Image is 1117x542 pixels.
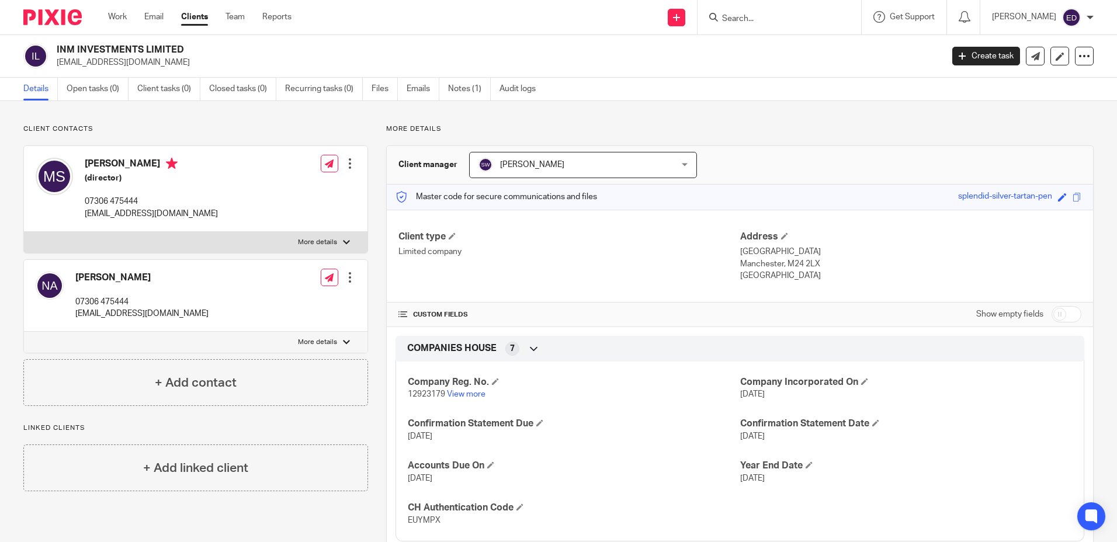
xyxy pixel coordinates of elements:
span: [PERSON_NAME] [500,161,564,169]
a: Recurring tasks (0) [285,78,363,100]
a: Team [226,11,245,23]
h4: CUSTOM FIELDS [398,310,740,319]
p: [GEOGRAPHIC_DATA] [740,270,1081,282]
p: [GEOGRAPHIC_DATA] [740,246,1081,258]
h4: Confirmation Statement Date [740,418,1072,430]
span: [DATE] [740,390,765,398]
a: Email [144,11,164,23]
span: 12923179 [408,390,445,398]
a: Audit logs [499,78,544,100]
i: Primary [166,158,178,169]
a: Emails [407,78,439,100]
span: [DATE] [740,432,765,440]
span: [DATE] [740,474,765,482]
a: View more [447,390,485,398]
h4: [PERSON_NAME] [85,158,218,172]
img: svg%3E [23,44,48,68]
p: [EMAIL_ADDRESS][DOMAIN_NAME] [57,57,935,68]
span: 7 [510,343,515,355]
h4: Confirmation Statement Due [408,418,740,430]
p: More details [298,338,337,347]
a: Work [108,11,127,23]
h4: Company Incorporated On [740,376,1072,388]
h4: Accounts Due On [408,460,740,472]
span: EUYMPX [408,516,440,524]
p: 07306 475444 [85,196,218,207]
a: Closed tasks (0) [209,78,276,100]
p: Linked clients [23,423,368,433]
input: Search [721,14,826,25]
p: Limited company [398,246,740,258]
a: Client tasks (0) [137,78,200,100]
h4: CH Authentication Code [408,502,740,514]
p: Client contacts [23,124,368,134]
span: [DATE] [408,474,432,482]
a: Files [372,78,398,100]
p: [PERSON_NAME] [992,11,1056,23]
a: Clients [181,11,208,23]
h5: (director) [85,172,218,184]
span: COMPANIES HOUSE [407,342,497,355]
span: [DATE] [408,432,432,440]
h4: Company Reg. No. [408,376,740,388]
a: Notes (1) [448,78,491,100]
a: Create task [952,47,1020,65]
p: More details [386,124,1094,134]
h4: [PERSON_NAME] [75,272,209,284]
p: More details [298,238,337,247]
h2: INM INVESTMENTS LIMITED [57,44,759,56]
p: 07306 475444 [75,296,209,308]
p: [EMAIL_ADDRESS][DOMAIN_NAME] [75,308,209,319]
h4: + Add linked client [143,459,248,477]
div: splendid-silver-tartan-pen [958,190,1052,204]
a: Open tasks (0) [67,78,129,100]
a: Details [23,78,58,100]
p: Master code for secure communications and files [396,191,597,203]
p: [EMAIL_ADDRESS][DOMAIN_NAME] [85,208,218,220]
h4: Year End Date [740,460,1072,472]
a: Reports [262,11,292,23]
h4: + Add contact [155,374,237,392]
img: svg%3E [1062,8,1081,27]
h4: Address [740,231,1081,243]
img: Pixie [23,9,82,25]
img: svg%3E [36,272,64,300]
h3: Client manager [398,159,457,171]
p: Manchester, M24 2LX [740,258,1081,270]
h4: Client type [398,231,740,243]
span: Get Support [890,13,935,21]
img: svg%3E [36,158,73,195]
label: Show empty fields [976,308,1043,320]
img: svg%3E [478,158,492,172]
